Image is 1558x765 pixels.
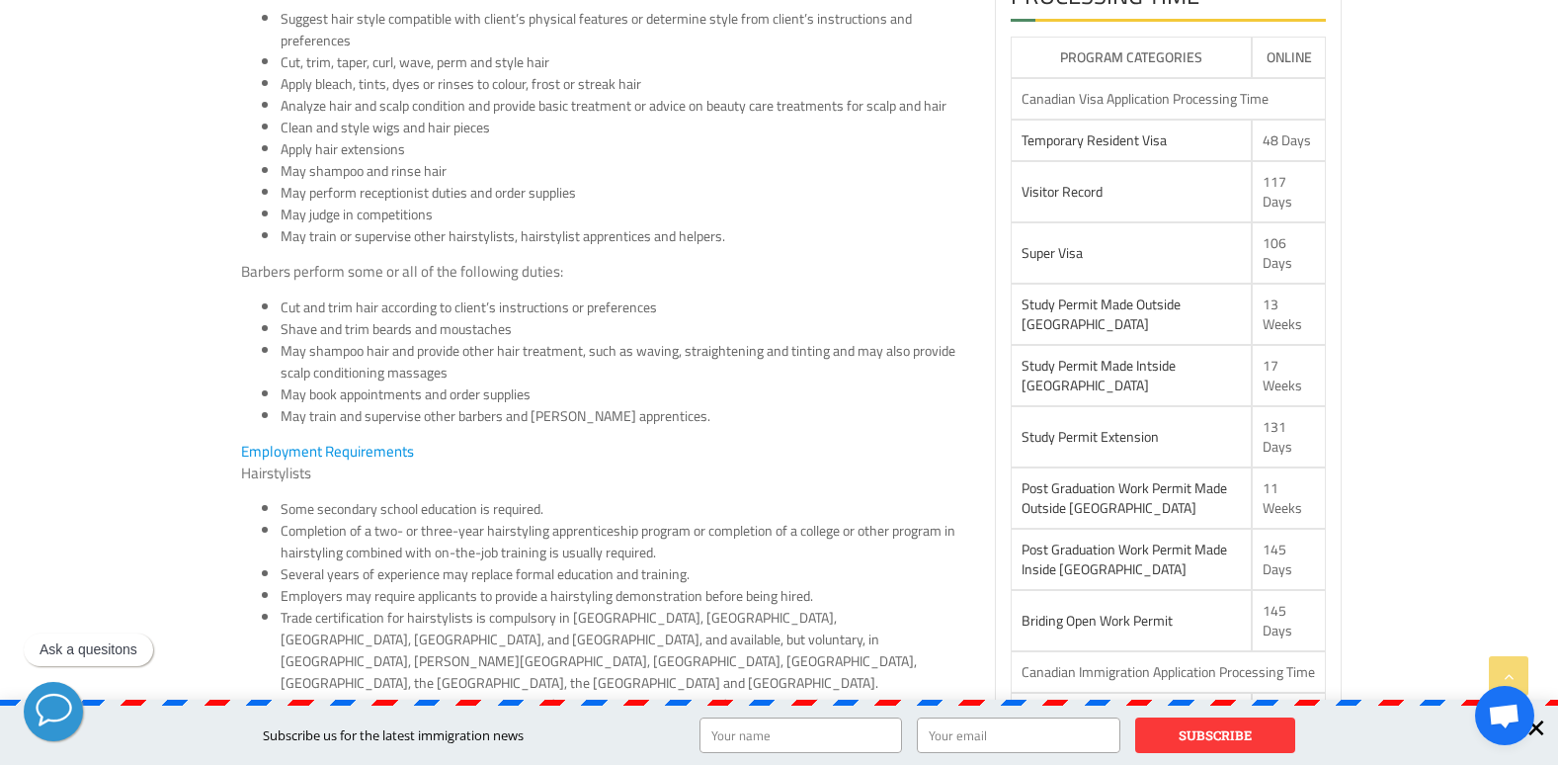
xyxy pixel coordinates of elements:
[1022,537,1227,582] a: Post Graduation Work Permit Made Inside [GEOGRAPHIC_DATA]
[1252,406,1327,467] td: 131 Days
[281,520,965,563] li: Completion of a two- or three-year hairstyling apprenticeship program or completion of a college ...
[1475,686,1534,745] div: Open chat
[281,95,965,117] li: Analyze hair and scalp condition and provide basic treatment or advice on beauty care treatments ...
[1179,726,1252,744] strong: SUBSCRIBE
[281,204,965,225] li: May judge in competitions
[281,225,965,247] li: May train or supervise other hairstylists, hairstylist apprentices and helpers.
[241,463,965,484] p: Hairstylists
[281,8,965,51] li: Suggest hair style compatible with client’s physical features or determine style from client’s in...
[241,261,965,283] p: Barbers perform some or all of the following duties:
[1252,345,1327,406] td: 17 Weeks
[281,383,965,405] li: May book appointments and order supplies
[281,318,965,340] li: Shave and trim beards and moustaches
[281,160,965,182] li: May shampoo and rinse hair
[1011,37,1252,78] th: Program Categories
[1252,590,1327,651] td: 145 Days
[1022,127,1167,153] a: Temporary Resident Visa
[281,117,965,138] li: Clean and style wigs and hair pieces
[1252,37,1327,78] th: Online
[1252,529,1327,590] td: 145 Days
[1022,240,1083,266] a: Super Visa
[281,73,965,95] li: Apply bleach, tints, dyes or rinses to colour, frost or streak hair
[1022,662,1316,682] div: Canadian immigration application processing time
[1489,656,1528,696] a: Go to Top
[281,51,965,73] li: Cut, trim, taper, curl, wave, perm and style hair
[1022,475,1227,521] a: Post Graduation Work Permit Made Outside [GEOGRAPHIC_DATA]
[1022,353,1176,398] a: Study Permit Made Intside [GEOGRAPHIC_DATA]
[263,726,524,744] span: Subscribe us for the latest immigration news
[1252,693,1327,754] td: 5 Months
[281,138,965,160] li: Apply hair extensions
[1252,284,1327,345] td: 13 Weeks
[1252,467,1327,529] td: 11 Weeks
[1022,608,1173,634] a: Briding Open Work Permit
[281,405,965,427] li: May train and supervise other barbers and [PERSON_NAME] apprentices.
[281,297,965,318] li: Cut and trim hair according to client’s instructions or preferences
[1252,120,1327,161] td: 48 Days
[281,498,965,520] li: Some secondary school education is required.
[1022,179,1103,205] a: Visitor Record
[281,607,965,694] li: Trade certification for hairstylists is compulsory in [GEOGRAPHIC_DATA], [GEOGRAPHIC_DATA], [GEOG...
[699,718,903,753] input: Your name
[1022,292,1181,337] a: Study Permit Made Outside [GEOGRAPHIC_DATA]
[1022,89,1316,109] div: Canadian visa application processing time
[1252,222,1327,284] td: 106 Days
[281,585,965,607] li: Employers may require applicants to provide a hairstyling demonstration before being hired.
[917,718,1120,753] input: Your email
[1252,161,1327,222] td: 117 Days
[281,694,965,737] li: Red Seal endorsement is also available to qualified hairstylists upon successful completion of th...
[1022,424,1159,450] a: Study Permit Extension
[40,641,137,658] p: Ask a quesitons
[281,563,965,585] li: Several years of experience may replace formal education and training.
[281,182,965,204] li: May perform receptionist duties and order supplies
[241,437,414,466] span: Employment Requirements
[281,340,965,383] li: May shampoo hair and provide other hair treatment, such as waving, straightening and tinting and ...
